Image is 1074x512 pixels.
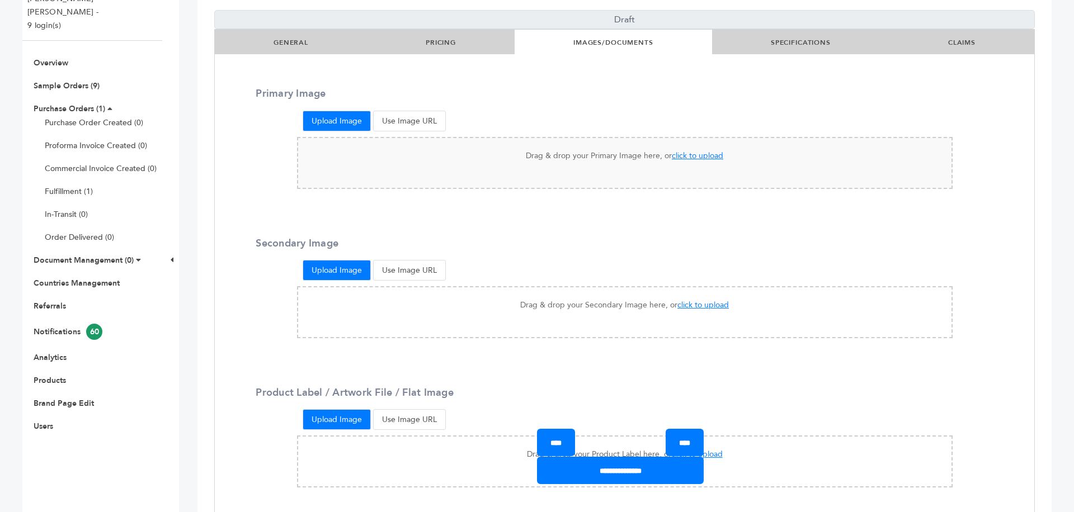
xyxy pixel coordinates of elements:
a: Users [34,421,53,432]
a: Purchase Orders (1) [34,103,105,114]
a: PRICING [426,38,456,47]
span: click to upload [677,300,729,310]
a: SPECIFICATIONS [771,38,831,47]
span: click to upload [672,150,723,161]
a: Countries Management [34,278,120,288]
p: Drag & drop your Primary Image here, or [309,149,940,163]
label: Primary Image [215,87,334,101]
a: In-Transit (0) [45,209,88,220]
button: Use Image URL [373,260,446,281]
a: Referrals [34,301,66,311]
a: Analytics [34,352,67,363]
label: Product Label / Artwork File / Flat Image [215,386,454,400]
label: Secondary Image [215,236,338,250]
a: Purchase Order Created (0) [45,117,143,128]
button: Upload Image [303,260,371,281]
a: CLAIMS [948,38,976,47]
a: Proforma Invoice Created (0) [45,140,147,151]
a: Fulfillment (1) [45,186,93,197]
a: Products [34,375,66,386]
a: Commercial Invoice Created (0) [45,163,157,174]
button: Use Image URL [373,111,446,131]
span: 60 [86,324,102,340]
a: Notifications60 [34,326,102,337]
button: Use Image URL [373,409,446,430]
a: Order Delivered (0) [45,232,114,243]
a: Overview [34,58,68,68]
a: Brand Page Edit [34,398,94,409]
a: GENERAL [274,38,308,47]
a: IMAGES/DOCUMENTS [573,38,653,47]
a: Document Management (0) [34,255,134,266]
p: Drag & drop your Product Label here, or [309,448,940,461]
p: Drag & drop your Secondary Image here, or [309,298,940,312]
button: Upload Image [303,409,371,430]
div: Draft [214,10,1035,29]
button: Upload Image [303,111,371,131]
a: Sample Orders (9) [34,80,100,91]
